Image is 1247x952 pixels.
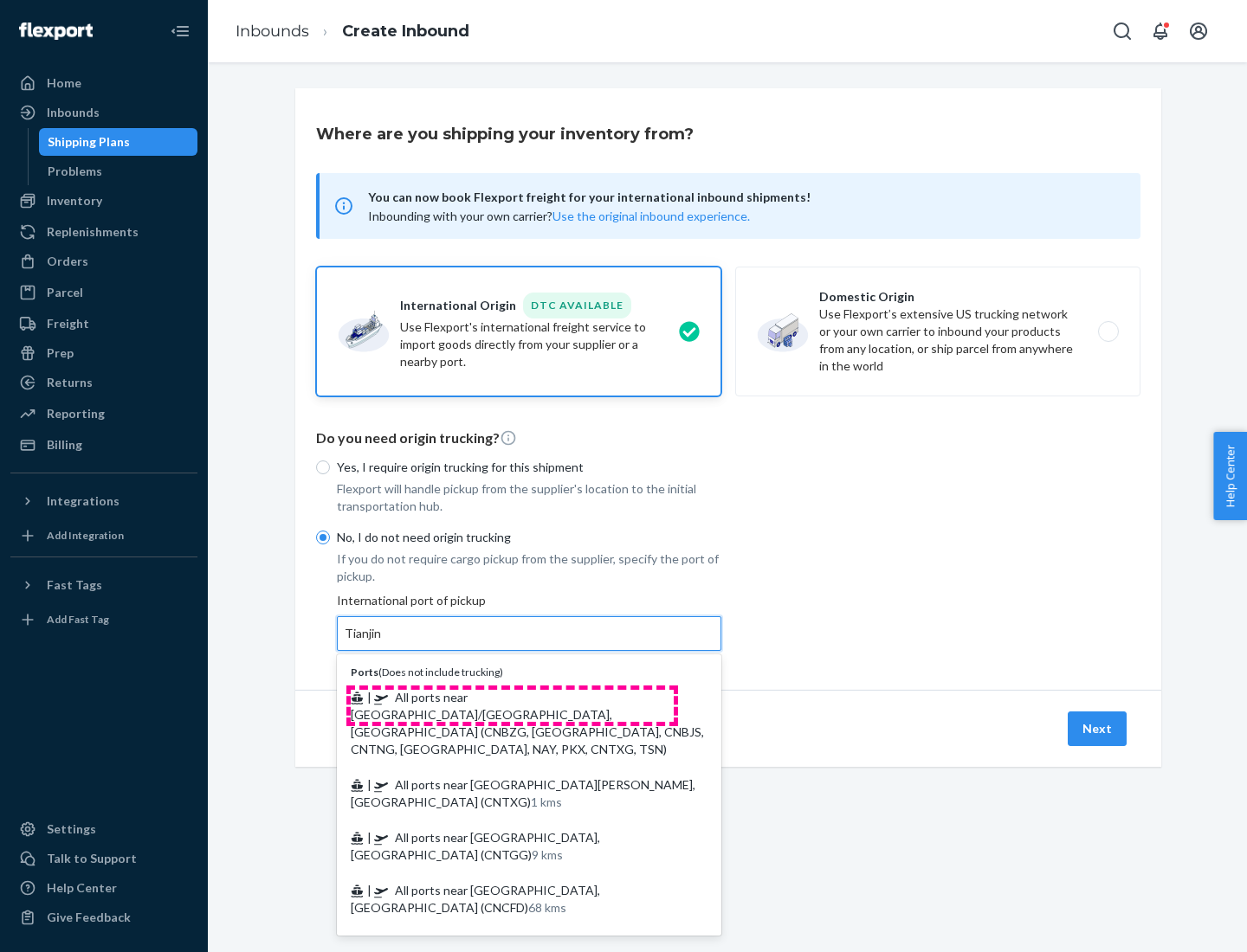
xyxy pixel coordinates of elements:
[10,522,197,550] a: Add Integration
[47,492,120,510] div: Integrations
[48,163,102,180] div: Problems
[47,344,74,362] div: Prep
[47,405,105,422] div: Reporting
[316,123,694,145] h3: Where are you shipping your inventory from?
[10,248,197,275] a: Orders
[47,223,139,241] div: Replenishments
[10,99,197,126] a: Inbounds
[10,487,197,515] button: Integrations
[351,690,704,756] span: All ports near [GEOGRAPHIC_DATA]/[GEOGRAPHIC_DATA], [GEOGRAPHIC_DATA] (CNBZG, [GEOGRAPHIC_DATA], ...
[10,187,197,215] a: Inventory
[47,612,109,627] div: Add Fast Tag
[47,253,88,270] div: Orders
[337,550,721,585] p: If you do not require cargo pickup from the supplier, specify the port of pickup.
[528,900,566,915] span: 68 kms
[337,592,721,651] div: International port of pickup
[10,904,197,931] button: Give Feedback
[10,815,197,843] a: Settings
[236,22,309,41] a: Inbounds
[10,400,197,428] a: Reporting
[10,431,197,459] a: Billing
[10,845,197,872] a: Talk to Support
[337,529,721,546] p: No, I do not need origin trucking
[47,528,124,543] div: Add Integration
[1105,14,1140,48] button: Open Search Box
[368,187,1120,208] span: You can now book Flexport freight for your international inbound shipments!
[367,830,372,845] span: |
[10,310,197,338] a: Freight
[10,279,197,306] a: Parcel
[345,625,383,642] input: Ports(Does not include trucking) | All ports near [GEOGRAPHIC_DATA]/[GEOGRAPHIC_DATA], [GEOGRAPHI...
[1181,14,1216,48] button: Open account menu
[47,436,82,453] div: Billing
[47,576,102,594] div: Fast Tags
[10,874,197,902] a: Help Center
[316,531,330,544] input: No, I do not need origin trucking
[351,830,600,862] span: All ports near [GEOGRAPHIC_DATA], [GEOGRAPHIC_DATA] (CNTGG)
[10,571,197,599] button: Fast Tags
[532,847,563,862] span: 9 kms
[10,339,197,367] a: Prep
[47,374,93,391] div: Returns
[10,218,197,246] a: Replenishments
[163,14,197,48] button: Close Navigation
[1068,711,1127,746] button: Next
[10,69,197,97] a: Home
[351,883,600,915] span: All ports near [GEOGRAPHIC_DATA], [GEOGRAPHIC_DATA] (CNCFD)
[48,133,130,151] div: Shipping Plans
[47,315,89,332] div: Freight
[367,883,372,897] span: |
[10,369,197,396] a: Returns
[351,777,695,809] span: All ports near [GEOGRAPHIC_DATA][PERSON_NAME], [GEOGRAPHIC_DATA] (CNTXG)
[222,6,483,57] ol: breadcrumbs
[47,284,83,301] div: Parcel
[531,794,562,809] span: 1 kms
[47,879,117,897] div: Help Center
[316,428,1140,448] p: Do you need origin trucking?
[47,104,100,121] div: Inbounds
[47,820,96,838] div: Settings
[1213,432,1247,520] button: Help Center
[367,690,372,704] span: |
[47,192,102,209] div: Inventory
[337,480,721,515] p: Flexport will handle pickup from the supplier's location to the initial transportation hub.
[39,128,198,156] a: Shipping Plans
[367,777,372,792] span: |
[552,208,750,225] button: Use the original inbound experience.
[19,23,93,40] img: Flexport logo
[47,850,137,867] div: Talk to Support
[351,666,503,679] span: ( Does not include trucking )
[39,158,198,185] a: Problems
[1143,14,1178,48] button: Open notifications
[351,666,378,679] b: Ports
[316,460,330,474] input: Yes, I require origin trucking for this shipment
[337,459,721,476] p: Yes, I require origin trucking for this shipment
[368,209,750,223] span: Inbounding with your own carrier?
[10,606,197,634] a: Add Fast Tag
[47,74,81,92] div: Home
[342,22,469,41] a: Create Inbound
[47,909,131,926] div: Give Feedback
